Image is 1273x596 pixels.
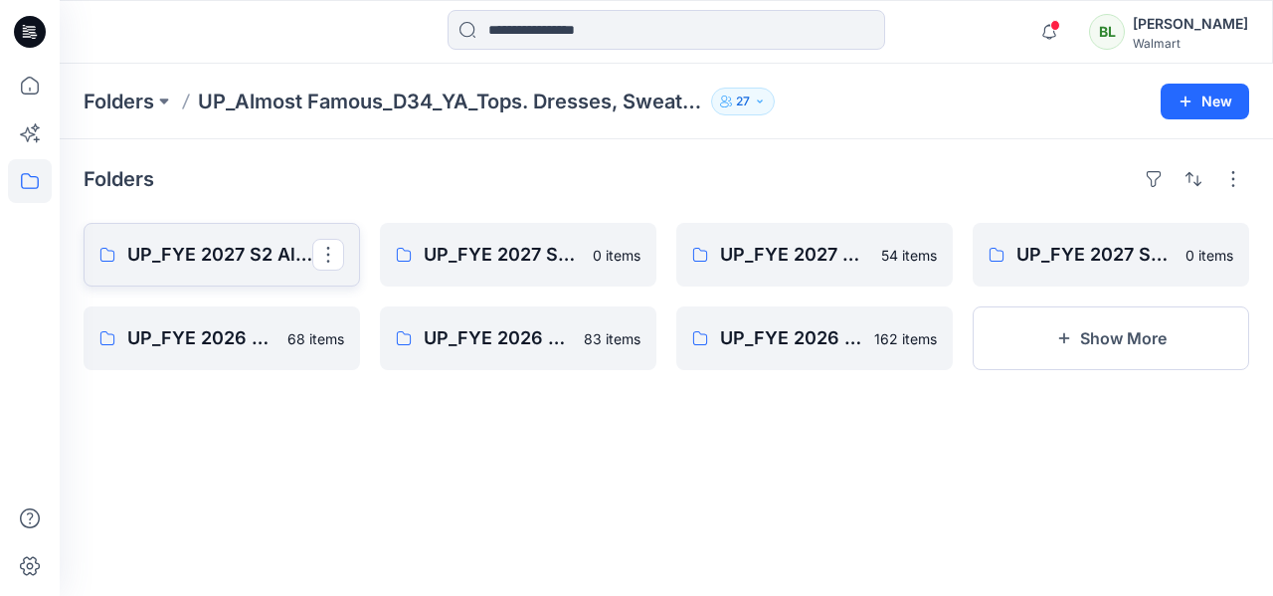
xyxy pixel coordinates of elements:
p: UP_FYE 2026 S4 Almost Famous YA Tops, Dresses, Sweaters, Sets [127,324,275,352]
p: UP_FYE 2027 S1 Almost Famous YA Tops, Dresses, Sweaters, Sets [720,241,869,269]
a: UP_FYE 2027 S4 Almost Famous YA Tops, Dresses, Sweaters, Sets0 items [380,223,656,287]
p: 27 [736,91,750,112]
a: UP_FYE 2027 S2 Almost Famous YA Tops, Dresses, Sweaters, Sets [84,223,360,287]
p: UP_FYE 2027 S4 Almost Famous YA Tops, Dresses, Sweaters, Sets [424,241,581,269]
a: UP_FYE 2027 S3 Almost Famous YA Tops, Dresses, Sweaters, Sets0 items [973,223,1249,287]
a: UP_FYE 2026 S4 Almost Famous YA Tops, Dresses, Sweaters, Sets68 items [84,306,360,370]
p: 83 items [584,328,640,349]
p: 68 items [287,328,344,349]
p: UP_Almost Famous_D34_YA_Tops. Dresses, Sweaters, Sets [198,88,703,115]
div: [PERSON_NAME] [1133,12,1248,36]
p: 0 items [1185,245,1233,266]
a: UP_FYE 2027 S1 Almost Famous YA Tops, Dresses, Sweaters, Sets54 items [676,223,953,287]
a: UP_FYE 2026 S2 Almost Famous YA Tops, Dresses, Sweaters, Sets162 items [676,306,953,370]
p: UP_FYE 2026 S2 Almost Famous YA Tops, Dresses, Sweaters, Sets [720,324,862,352]
p: 54 items [881,245,937,266]
a: UP_FYE 2026 S3 Almost Famous YA Tops, Dresses, Sweaters, Sets83 items [380,306,656,370]
div: Walmart [1133,36,1248,51]
p: UP_FYE 2027 S2 Almost Famous YA Tops, Dresses, Sweaters, Sets [127,241,312,269]
p: UP_FYE 2026 S3 Almost Famous YA Tops, Dresses, Sweaters, Sets [424,324,572,352]
div: BL [1089,14,1125,50]
button: New [1161,84,1249,119]
p: 0 items [593,245,640,266]
p: UP_FYE 2027 S3 Almost Famous YA Tops, Dresses, Sweaters, Sets [1016,241,1174,269]
button: Show More [973,306,1249,370]
p: 162 items [874,328,937,349]
button: 27 [711,88,775,115]
h4: Folders [84,167,154,191]
a: Folders [84,88,154,115]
